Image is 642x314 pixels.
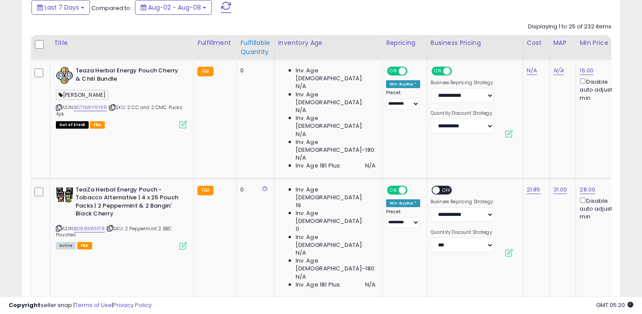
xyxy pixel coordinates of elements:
[296,82,306,90] span: N/A
[76,67,182,85] b: Teaza Herbal Energy Pouch Cherry & Chill Bundle
[54,38,190,48] div: Title
[388,68,399,75] span: ON
[527,38,546,48] div: Cost
[56,90,108,100] span: [PERSON_NAME]
[56,186,73,203] img: 51uwsZMSAML._SL40_.jpg
[386,90,420,109] div: Preset:
[9,301,41,309] strong: Copyright
[296,106,306,114] span: N/A
[56,67,187,127] div: ASIN:
[580,38,625,48] div: Min Price
[553,38,573,48] div: MAP
[296,273,306,281] span: N/A
[596,301,633,309] span: 2025-08-16 05:20 GMT
[56,225,172,238] span: | SKU: 2 Peppermint 2 BBC Pouches
[56,186,187,249] div: ASIN:
[278,38,379,48] div: Inventory Age
[56,242,76,249] span: All listings currently available for purchase on Amazon
[527,185,541,194] a: 21.85
[388,186,399,194] span: ON
[431,38,519,48] div: Business Pricing
[77,242,92,249] span: FBA
[296,130,306,138] span: N/A
[240,186,267,194] div: 0
[148,3,201,12] span: Aug-02 - Aug-08
[406,68,420,75] span: OFF
[9,301,152,310] div: seller snap | |
[386,38,423,48] div: Repricing
[553,185,567,194] a: 31.00
[553,66,564,75] a: N/A
[296,201,301,209] span: 19
[296,186,376,201] span: Inv. Age [DEMOGRAPHIC_DATA]:
[113,301,152,309] a: Privacy Policy
[74,104,107,111] a: B07NWY9YKR
[296,257,376,273] span: Inv. Age [DEMOGRAPHIC_DATA]-180:
[240,38,270,57] div: Fulfillable Quantity
[580,66,594,75] a: 16.00
[296,249,306,257] span: N/A
[56,121,89,129] span: All listings that are currently out of stock and unavailable for purchase on Amazon
[580,77,621,102] div: Disable auto adjust min
[365,162,376,170] span: N/A
[431,110,494,116] label: Quantity Discount Strategy:
[90,121,105,129] span: FBA
[197,186,214,195] small: FBA
[440,186,454,194] span: OFF
[296,281,342,289] span: Inv. Age 181 Plus:
[296,162,342,170] span: Inv. Age 181 Plus:
[240,67,267,75] div: 0
[76,186,182,220] b: TeaZa Herbal Energy Pouch - Tobacco Alternative | 4 x 25 Pouch Packs | 2 Peppermint & 2 Bangin' B...
[296,138,376,154] span: Inv. Age [DEMOGRAPHIC_DATA]-180:
[386,199,420,207] div: Win BuyBox *
[451,68,465,75] span: OFF
[528,23,611,31] div: Displaying 1 to 25 of 232 items
[56,67,73,84] img: 51dtJes1siL._SL40_.jpg
[431,199,494,205] label: Business Repricing Strategy:
[296,67,376,82] span: Inv. Age [DEMOGRAPHIC_DATA]:
[580,196,621,221] div: Disable auto adjust min
[296,225,299,233] span: 0
[296,114,376,130] span: Inv. Age [DEMOGRAPHIC_DATA]:
[580,185,595,194] a: 28.00
[56,104,183,117] span: | SKU: 2 CC and 2 CMC Pucks 4pk
[197,67,214,76] small: FBA
[365,281,376,289] span: N/A
[431,80,494,86] label: Business Repricing Strategy:
[386,80,420,88] div: Win BuyBox *
[296,91,376,106] span: Inv. Age [DEMOGRAPHIC_DATA]:
[296,209,376,225] span: Inv. Age [DEMOGRAPHIC_DATA]:
[406,186,420,194] span: OFF
[296,233,376,249] span: Inv. Age [DEMOGRAPHIC_DATA]:
[431,229,494,235] label: Quantity Discount Strategy:
[527,66,537,75] a: N/A
[74,225,105,232] a: B088KW14T8
[197,38,233,48] div: Fulfillment
[432,68,443,75] span: ON
[91,4,131,12] span: Compared to:
[75,301,112,309] a: Terms of Use
[45,3,79,12] span: Last 7 Days
[296,154,306,162] span: N/A
[386,209,420,229] div: Preset:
